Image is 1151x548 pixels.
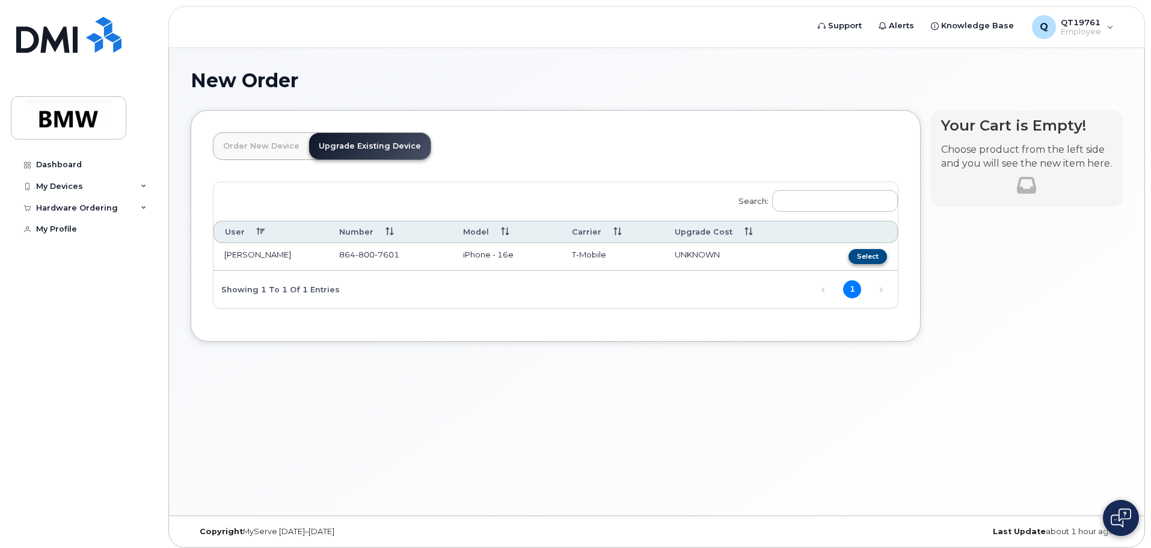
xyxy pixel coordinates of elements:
th: Model: activate to sort column ascending [452,221,561,243]
h1: New Order [191,70,1123,91]
strong: Copyright [200,527,243,536]
div: about 1 hour ago [812,527,1123,537]
a: Upgrade Existing Device [309,133,431,159]
div: Showing 1 to 1 of 1 entries [213,279,340,299]
span: 800 [355,250,375,259]
h4: Your Cart is Empty! [941,117,1112,134]
p: Choose product from the left side and you will see the new item here. [941,143,1112,171]
th: Upgrade Cost: activate to sort column ascending [664,221,808,243]
a: Next [872,281,890,299]
th: Carrier: activate to sort column ascending [561,221,664,243]
td: iPhone - 16e [452,243,561,271]
label: Search: [731,182,898,216]
td: [PERSON_NAME] [213,243,328,271]
strong: Last Update [993,527,1046,536]
a: Previous [814,281,832,299]
th: User: activate to sort column descending [213,221,328,243]
div: MyServe [DATE]–[DATE] [191,527,502,537]
th: Number: activate to sort column ascending [328,221,452,243]
span: 7601 [375,250,399,259]
a: 1 [843,280,861,298]
a: Order New Device [213,133,309,159]
input: Search: [772,190,898,212]
span: 864 [339,250,399,259]
td: T-Mobile [561,243,664,271]
span: UNKNOWN [675,250,720,259]
img: Open chat [1111,508,1131,528]
button: Select [849,249,887,264]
